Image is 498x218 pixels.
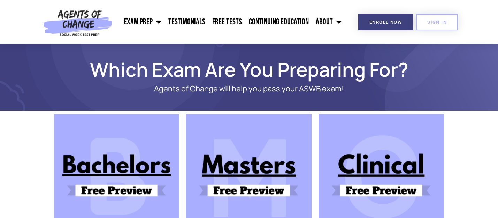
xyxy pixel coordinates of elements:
[369,20,402,24] span: Enroll Now
[312,13,345,31] a: About
[358,14,413,30] a: Enroll Now
[51,61,448,77] h1: Which Exam Are You Preparing For?
[115,13,345,31] nav: Menu
[165,13,209,31] a: Testimonials
[209,13,245,31] a: Free Tests
[427,20,447,24] span: SIGN IN
[78,84,420,93] p: Agents of Change will help you pass your ASWB exam!
[245,13,312,31] a: Continuing Education
[120,13,165,31] a: Exam Prep
[416,14,458,30] a: SIGN IN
